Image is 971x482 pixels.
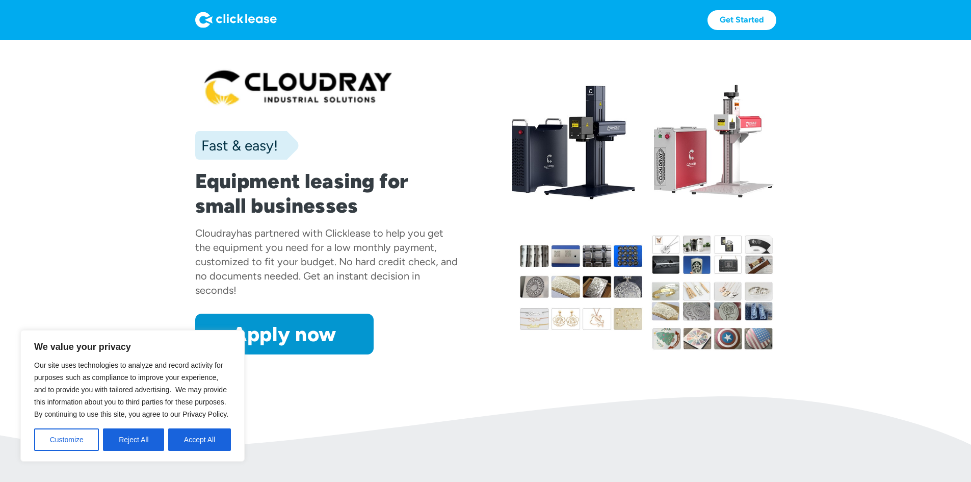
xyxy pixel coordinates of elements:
[195,135,278,156] div: Fast & easy!
[195,169,459,218] h1: Equipment leasing for small businesses
[195,314,374,354] a: Apply now
[168,428,231,451] button: Accept All
[103,428,164,451] button: Reject All
[195,227,458,296] div: has partnered with Clicklease to help you get the equipment you need for a low monthly payment, c...
[34,428,99,451] button: Customize
[707,10,776,30] a: Get Started
[20,330,245,462] div: We value your privacy
[34,341,231,353] p: We value your privacy
[195,227,237,239] div: Cloudray
[195,12,277,28] img: Logo
[34,361,228,418] span: Our site uses technologies to analyze and record activity for purposes such as compliance to impr...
